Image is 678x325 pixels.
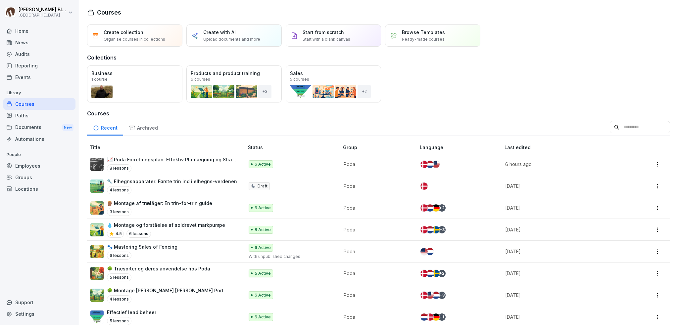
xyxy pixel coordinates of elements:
div: Documents [3,121,75,134]
p: 6 courses [191,77,210,81]
p: 6 Active [255,161,271,167]
div: New [62,124,73,131]
img: de.svg [432,204,440,212]
p: 6 Active [255,292,271,298]
div: News [3,37,75,48]
a: DocumentsNew [3,121,75,134]
img: gb4uxy99b9loxgm7rcriajjo.png [90,267,104,280]
p: Sales [290,70,377,77]
div: Archived [123,119,164,136]
div: Support [3,297,75,308]
img: dk.svg [420,204,428,212]
div: Events [3,71,75,83]
p: Group [343,144,417,151]
p: 🐾 Mastering Sales of Fencing [107,243,177,250]
p: Poda [344,183,409,189]
a: Home [3,25,75,37]
p: Create with AI [203,29,236,36]
img: dk.svg [420,270,428,277]
img: us.svg [426,292,434,299]
p: 6 lessons [126,230,151,238]
a: Products and product training6 courses+3 [186,65,282,102]
img: ii4te864lx8a59yyzo957qwk.png [90,310,104,324]
img: fj77uby0edc8j7511z6kteqq.png [90,180,104,193]
p: Browse Templates [402,29,445,36]
p: 🪵 Montage af trælåger: En trin-for-trin guide [107,200,212,207]
p: [DATE] [505,270,620,277]
img: nl.svg [426,270,434,277]
p: 4.5 [116,231,122,237]
a: Groups [3,172,75,183]
h3: Courses [87,109,670,117]
p: 5 Active [255,270,271,276]
p: Poda [344,270,409,277]
div: Locations [3,183,75,195]
img: us.svg [432,161,440,168]
div: + 3 [258,85,271,98]
p: 1 course [91,77,108,81]
img: dk.svg [420,226,428,233]
p: Status [248,144,341,151]
img: dk.svg [426,313,434,321]
img: akw15qmbc8lz96rhhyr6ygo8.png [90,223,104,236]
p: 6 Active [255,245,271,251]
p: Draft [258,183,267,189]
img: nl.svg [426,226,434,233]
img: us.svg [420,248,428,255]
p: With unpublished changes [249,254,333,260]
p: Effectief lead beheer [107,309,156,316]
p: [DATE] [505,313,620,320]
p: 🌳 Montage [PERSON_NAME] [PERSON_NAME] Port [107,287,223,294]
p: Poda [344,248,409,255]
img: nl.svg [426,161,434,168]
p: [GEOGRAPHIC_DATA] [19,13,67,18]
p: 6 lessons [107,252,131,260]
a: Audits [3,48,75,60]
p: People [3,149,75,160]
img: dk.svg [420,183,428,190]
div: + 3 [438,226,446,233]
p: Poda [344,204,409,211]
p: [DATE] [505,226,620,233]
a: Paths [3,110,75,121]
p: 5 courses [290,77,309,81]
div: Courses [3,98,75,110]
p: 8 lessons [107,164,131,172]
p: 6 Active [255,205,271,211]
a: Employees [3,160,75,172]
img: se.svg [432,226,440,233]
img: dk.svg [420,161,428,168]
p: Organise courses in collections [104,36,165,42]
p: Start from scratch [303,29,344,36]
p: [PERSON_NAME] Blaak [19,7,67,13]
p: 📈 Poda Forretningsplan: Effektiv Planlægning og Strategi med audiofil [107,156,237,163]
img: kxi8va3mi4rps8i66op2yw5d.png [90,245,104,258]
p: Poda [344,292,409,299]
img: nl.svg [432,292,440,299]
p: Products and product training [191,70,277,77]
p: 🔧 Elhegnsapparater: Første trin ind i elhegns-verdenen [107,178,237,185]
p: Poda [344,161,409,168]
p: 5 lessons [107,317,131,325]
p: Poda [344,226,409,233]
div: + 2 [438,270,446,277]
a: Automations [3,133,75,145]
a: Recent [87,119,123,136]
p: 6 hours ago [505,161,620,168]
img: dk.svg [420,292,428,299]
p: Start with a blank canvas [303,36,350,42]
a: Sales5 courses+2 [286,65,381,102]
p: 💧 Montage og forståelse af soldrevet markpumpe [107,222,225,228]
div: + 2 [438,204,446,212]
a: Settings [3,308,75,320]
p: [DATE] [505,204,620,211]
img: iitrrchdpqggmo7zvf685sph.png [90,201,104,215]
p: Poda [344,313,409,320]
div: + 2 [358,85,371,98]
